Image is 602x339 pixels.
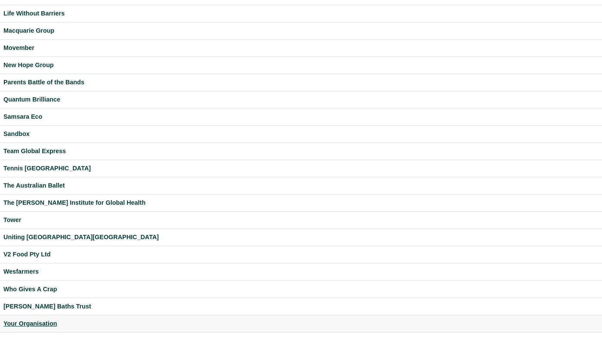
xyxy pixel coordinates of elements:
[3,232,599,242] a: Uniting [GEOGRAPHIC_DATA][GEOGRAPHIC_DATA]
[3,129,599,139] a: Sandbox
[3,9,599,18] a: Life Without Barriers
[3,215,599,225] a: Tower
[3,250,599,259] a: V2 Food Pty Ltd
[3,267,599,277] a: Wesfarmers
[3,95,599,105] a: Quantum Brilliance
[3,319,599,329] a: Your Organisation
[3,146,599,156] a: Team Global Express
[3,302,599,311] a: [PERSON_NAME] Baths Trust
[3,181,599,191] a: The Australian Ballet
[3,60,599,70] a: New Hope Group
[3,26,599,36] a: Macquarie Group
[3,112,599,122] a: Samsara Eco
[3,198,599,208] a: The [PERSON_NAME] Institute for Global Health
[3,43,599,53] a: Movember
[3,284,599,294] a: Who Gives A Crap
[3,77,599,87] a: Parents Battle of the Bands
[3,163,599,173] a: Tennis [GEOGRAPHIC_DATA]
